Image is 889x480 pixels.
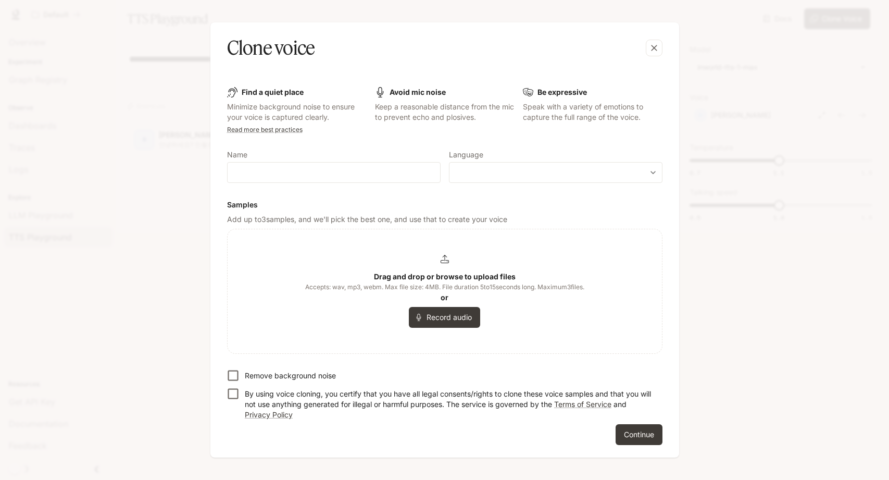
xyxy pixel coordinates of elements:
[537,88,587,96] b: Be expressive
[227,214,662,225] p: Add up to 3 samples, and we'll pick the best one, and use that to create your voice
[375,102,515,122] p: Keep a reasonable distance from the mic to prevent echo and plosives.
[449,167,662,178] div: ​
[227,102,367,122] p: Minimize background noise to ensure your voice is captured clearly.
[245,371,336,381] p: Remove background noise
[409,307,480,328] button: Record audio
[245,410,293,419] a: Privacy Policy
[449,151,483,158] p: Language
[523,102,662,122] p: Speak with a variety of emotions to capture the full range of the voice.
[390,88,446,96] b: Avoid mic noise
[227,126,303,133] a: Read more best practices
[616,424,662,445] button: Continue
[227,200,662,210] h6: Samples
[227,35,315,61] h5: Clone voice
[305,282,584,292] span: Accepts: wav, mp3, webm. Max file size: 4MB. File duration 5 to 15 seconds long. Maximum 3 files.
[227,151,247,158] p: Name
[374,272,516,281] b: Drag and drop or browse to upload files
[242,88,304,96] b: Find a quiet place
[554,400,611,409] a: Terms of Service
[245,389,654,420] p: By using voice cloning, you certify that you have all legal consents/rights to clone these voice ...
[441,293,448,302] b: or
